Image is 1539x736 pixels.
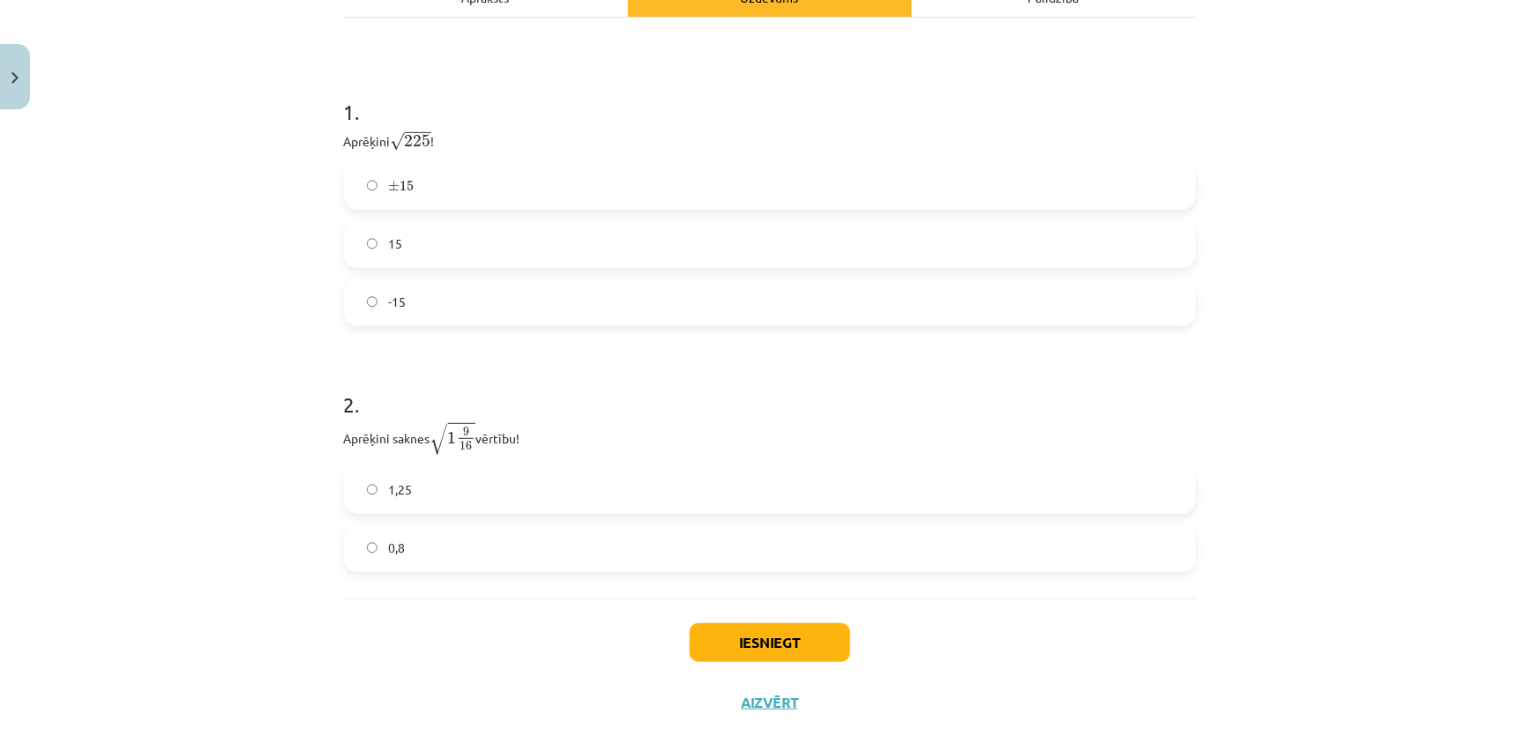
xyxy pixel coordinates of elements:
[344,69,1196,123] h1: 1 .
[367,484,378,495] input: 1,25
[344,129,1196,152] p: Aprēķini !
[388,539,405,557] span: 0,8
[448,432,457,444] span: 1
[367,542,378,554] input: 0,8
[388,293,406,311] span: -15
[367,238,378,249] input: 15
[388,181,400,191] span: ±
[388,480,412,499] span: 1,25
[344,361,1196,416] h1: 2 .
[459,442,472,450] span: 16
[690,623,850,662] button: Iesniegt
[388,234,402,253] span: 15
[430,423,448,455] span: √
[367,296,378,308] input: -15
[391,132,405,151] span: √
[344,421,1196,456] p: Aprēķini saknes vērtību!
[400,181,414,191] span: 15
[463,427,469,436] span: 9
[11,72,19,84] img: icon-close-lesson-0947bae3869378f0d4975bcd49f059093ad1ed9edebbc8119c70593378902aed.svg
[405,135,431,147] span: 225
[736,694,803,711] button: Aizvērt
